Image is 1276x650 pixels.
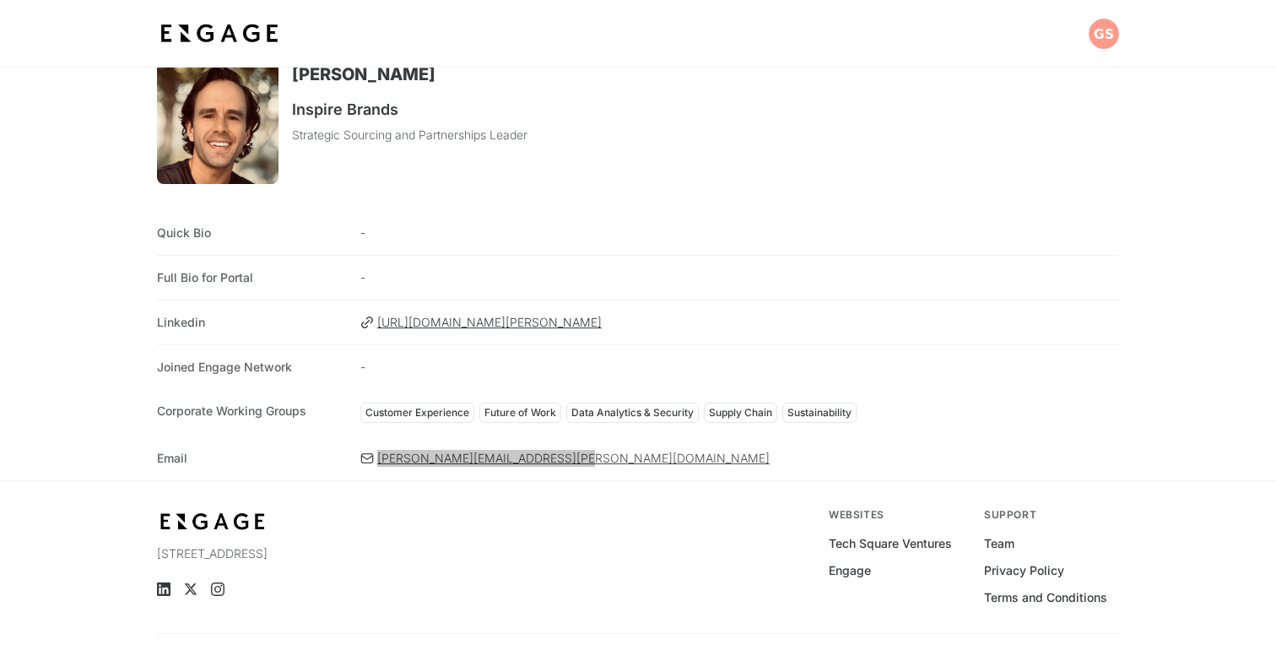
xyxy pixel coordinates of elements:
[1089,19,1119,49] img: Profile picture of Gareth Sudul
[984,508,1119,522] div: Support
[157,62,278,184] img: qtmnTn8qs2Cnop0LUrcnopW1jHVrvkFzAKEac9s02JQ
[292,100,527,120] h2: Inspire Brands
[184,582,197,596] a: X (Twitter)
[709,406,772,419] span: Supply Chain
[157,545,450,562] p: [STREET_ADDRESS]
[829,535,952,552] a: Tech Square Ventures
[292,62,527,86] h1: [PERSON_NAME]
[157,582,170,596] a: LinkedIn
[377,314,1119,331] span: [URL][DOMAIN_NAME][PERSON_NAME]
[571,406,694,419] span: Data Analytics & Security
[157,359,347,376] span: Joined Engage Network
[157,269,347,286] span: Full Bio for Portal
[984,589,1107,606] a: Terms and Conditions
[292,127,527,144] p: Strategic Sourcing and Partnerships Leader
[157,403,347,420] span: Corporate Working Groups
[157,225,347,241] span: Quick Bio
[984,535,1014,552] a: Team
[157,582,450,596] ul: Social media
[829,508,964,522] div: Websites
[365,406,469,419] span: Customer Experience
[1089,19,1119,49] button: Open profile menu
[484,406,556,419] span: Future of Work
[157,314,347,331] span: Linkedin
[157,508,268,535] img: bdf1fb74-1727-4ba0-a5bd-bc74ae9fc70b.jpeg
[377,450,1119,467] span: [PERSON_NAME][EMAIL_ADDRESS][PERSON_NAME][DOMAIN_NAME]
[157,450,347,467] span: Email
[360,269,1119,286] span: -
[984,562,1064,579] a: Privacy Policy
[360,359,1119,376] span: -
[360,314,1119,331] a: [URL][DOMAIN_NAME][PERSON_NAME]
[360,450,1119,467] a: [PERSON_NAME][EMAIL_ADDRESS][PERSON_NAME][DOMAIN_NAME]
[360,225,1119,241] span: -
[787,406,852,419] span: Sustainability
[211,582,224,596] a: Instagram
[157,19,282,49] img: bdf1fb74-1727-4ba0-a5bd-bc74ae9fc70b.jpeg
[829,562,871,579] a: Engage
